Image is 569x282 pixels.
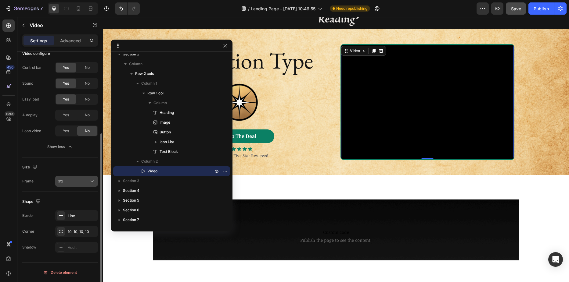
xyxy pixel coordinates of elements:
[120,116,153,122] div: Grab The Deal
[160,149,178,155] span: Text Block
[47,144,73,150] div: Show less
[248,5,250,12] span: /
[147,90,164,96] span: Row 1 col
[135,71,154,77] span: Row 2 cols
[6,65,15,70] div: 450
[115,2,140,15] div: Undo/Redo
[22,198,42,206] div: Shape
[22,112,38,118] div: Autoplay
[40,5,43,12] p: 7
[123,188,139,194] span: Section 4
[123,178,139,184] span: Section 3
[141,158,158,164] span: Column 2
[153,100,167,106] span: Column
[60,37,81,44] p: Advanced
[336,6,367,11] span: Need republishing
[123,207,139,213] span: Section 6
[534,5,549,12] div: Publish
[63,128,69,134] span: Yes
[22,81,33,86] div: Sound
[22,141,98,152] button: Show less
[238,28,411,143] iframe: Video
[160,110,174,116] span: Heading
[116,220,351,226] span: Publish the page to see the content.
[85,81,90,86] span: No
[147,168,157,174] span: Video
[63,65,69,70] span: Yes
[5,111,15,116] div: Beta
[22,213,34,218] div: Border
[58,179,63,183] span: 3:2
[68,245,96,250] div: Add...
[141,80,157,86] span: Column 1
[30,37,47,44] p: Settings
[85,128,90,134] span: No
[22,245,36,250] div: Shadow
[22,97,39,102] div: Lazy load
[22,128,41,134] div: Loop video
[22,268,98,277] button: Delete element
[246,31,258,37] div: Video
[116,212,351,219] span: Custom code
[160,119,170,125] span: Image
[55,136,218,142] p: Over 15,000 Five Star Reviews!
[511,6,521,11] span: Save
[101,112,171,126] button: Grab The Deal
[506,2,526,15] button: Save
[160,139,174,145] span: Icon List
[123,217,139,223] span: Section 7
[68,213,96,219] div: Line
[63,97,69,102] span: Yes
[55,176,98,187] button: 3:2
[22,65,42,70] div: Control bar
[528,2,554,15] button: Publish
[22,163,38,171] div: Size
[548,252,563,267] div: Open Intercom Messenger
[30,22,81,29] p: Video
[123,197,139,203] span: Section 5
[63,81,69,86] span: Yes
[43,269,77,276] div: Delete element
[2,2,45,15] button: 7
[129,61,142,67] span: Column
[22,229,34,234] div: Corner
[103,17,569,282] iframe: Design area
[85,65,90,70] span: No
[123,51,139,57] span: Section 2
[22,178,34,184] div: Frame
[116,59,157,110] img: gempages_558464625088136296-07ae4135-6728-4067-8e25-0e373273e21d.png
[85,97,90,102] span: No
[160,129,171,135] span: Button
[251,5,315,12] span: Landing Page - [DATE] 10:46:55
[68,229,96,234] div: 10, 10, 10, 10
[22,51,50,56] div: Video configure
